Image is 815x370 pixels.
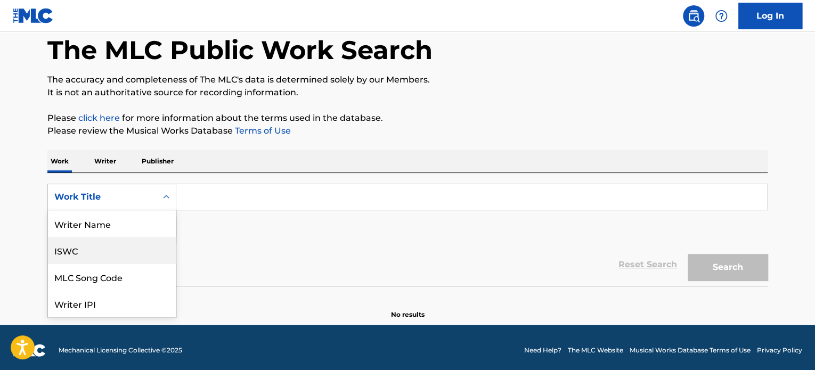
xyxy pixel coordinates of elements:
[54,191,150,203] div: Work Title
[91,150,119,172] p: Writer
[138,150,177,172] p: Publisher
[391,297,425,319] p: No results
[524,346,561,355] a: Need Help?
[13,8,54,23] img: MLC Logo
[738,3,802,29] a: Log In
[48,317,176,343] div: Publisher Name
[47,73,768,86] p: The accuracy and completeness of The MLC's data is determined solely by our Members.
[47,112,768,125] p: Please for more information about the terms used in the database.
[48,237,176,264] div: ISWC
[48,264,176,290] div: MLC Song Code
[630,346,751,355] a: Musical Works Database Terms of Use
[715,10,728,22] img: help
[687,10,700,22] img: search
[78,113,120,123] a: click here
[47,34,433,66] h1: The MLC Public Work Search
[48,290,176,317] div: Writer IPI
[47,86,768,99] p: It is not an authoritative source for recording information.
[47,150,72,172] p: Work
[757,346,802,355] a: Privacy Policy
[568,346,623,355] a: The MLC Website
[47,184,768,286] form: Search Form
[762,319,815,370] iframe: Chat Widget
[47,125,768,137] p: Please review the Musical Works Database
[711,5,732,27] div: Help
[59,346,182,355] span: Mechanical Licensing Collective © 2025
[683,5,704,27] a: Public Search
[48,210,176,237] div: Writer Name
[233,126,291,136] a: Terms of Use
